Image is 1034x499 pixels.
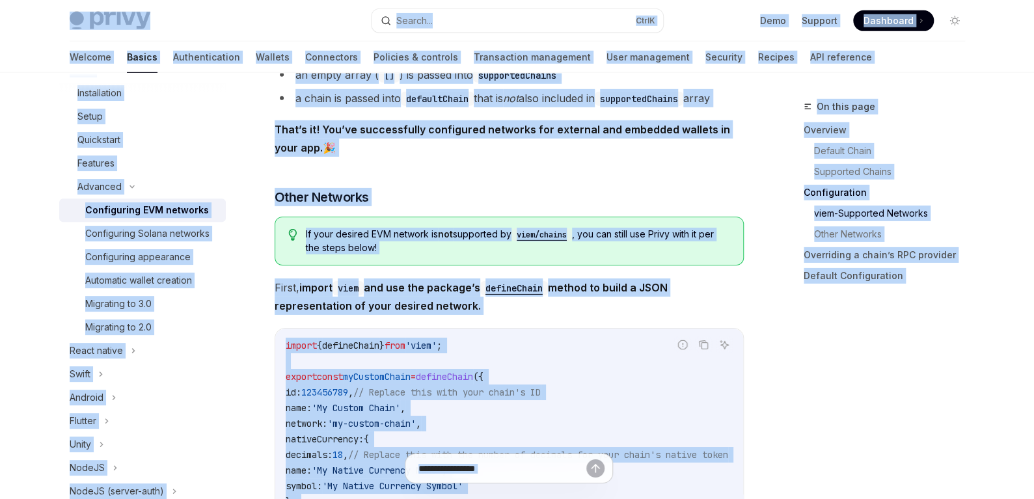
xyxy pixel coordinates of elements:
[405,340,437,351] span: 'viem'
[817,99,875,115] span: On this page
[473,68,562,83] code: supportedChains
[333,281,364,295] code: viem
[674,336,691,353] button: Report incorrect code
[286,386,301,398] span: id:
[85,249,191,265] div: Configuring appearance
[480,281,548,295] code: defineChain
[286,449,333,461] span: decimals:
[286,340,317,351] span: import
[59,269,226,292] a: Automatic wallet creation
[379,340,385,351] span: }
[85,202,209,218] div: Configuring EVM networks
[77,132,120,148] div: Quickstart
[59,198,226,222] a: Configuring EVM networks
[606,42,690,73] a: User management
[364,433,369,445] span: {
[814,224,975,245] a: Other Networks
[327,418,416,429] span: 'my-custom-chain'
[595,92,683,106] code: supportedChains
[416,371,473,383] span: defineChain
[379,68,400,83] code: []
[864,14,914,27] span: Dashboard
[400,402,405,414] span: ,
[374,42,458,73] a: Policies & controls
[275,89,744,107] li: a chain is passed into that is also included in array
[305,42,358,73] a: Connectors
[760,14,786,27] a: Demo
[256,42,290,73] a: Wallets
[70,42,111,73] a: Welcome
[275,281,668,312] strong: import and use the package’s method to build a JSON representation of your desired network.
[59,152,226,175] a: Features
[59,222,226,245] a: Configuring Solana networks
[59,292,226,316] a: Migrating to 3.0
[286,371,317,383] span: export
[317,371,343,383] span: const
[804,245,975,265] a: Overriding a chain’s RPC provider
[77,155,115,171] div: Features
[586,459,605,478] button: Send message
[416,418,421,429] span: ,
[636,16,655,26] span: Ctrl K
[322,340,379,351] span: defineChain
[70,12,150,30] img: light logo
[348,386,353,398] span: ,
[70,413,96,429] div: Flutter
[70,366,90,382] div: Swift
[438,228,453,239] strong: not
[814,161,975,182] a: Supported Chains
[804,120,975,141] a: Overview
[70,483,164,499] div: NodeJS (server-auth)
[288,229,297,241] svg: Tip
[333,449,343,461] span: 18
[275,188,369,206] span: Other Networks
[59,245,226,269] a: Configuring appearance
[85,296,152,312] div: Migrating to 3.0
[353,386,541,398] span: // Replace this with your chain's ID
[286,433,364,445] span: nativeCurrency:
[85,226,210,241] div: Configuring Solana networks
[511,228,572,239] a: viem/chains
[70,437,91,452] div: Unity
[814,203,975,224] a: viem-Supported Networks
[275,278,744,315] span: First,
[343,449,348,461] span: ,
[306,228,729,254] span: If your desired EVM network is supported by , you can still use Privy with it per the steps below!
[343,371,411,383] span: myCustomChain
[385,340,405,351] span: from
[70,460,105,476] div: NodeJS
[77,109,103,124] div: Setup
[317,340,322,351] span: {
[59,128,226,152] a: Quickstart
[473,371,483,383] span: ({
[944,10,965,31] button: Toggle dark mode
[59,316,226,339] a: Migrating to 2.0
[480,281,548,294] a: defineChain
[853,10,934,31] a: Dashboard
[77,179,122,195] div: Advanced
[705,42,742,73] a: Security
[312,402,400,414] span: 'My Custom Chain'
[59,105,226,128] a: Setup
[301,386,348,398] span: 123456789
[695,336,712,353] button: Copy the contents from the code block
[286,402,312,414] span: name:
[348,449,728,461] span: // Replace this with the number of decimals for your chain's native token
[802,14,837,27] a: Support
[275,123,730,154] strong: That’s it! You’ve successfully configured networks for external and embedded wallets in your app.
[275,66,744,84] li: an empty array ( ) is passed into
[127,42,157,73] a: Basics
[85,273,192,288] div: Automatic wallet creation
[804,182,975,203] a: Configuration
[503,92,519,105] em: not
[511,228,572,241] code: viem/chains
[804,265,975,286] a: Default Configuration
[716,336,733,353] button: Ask AI
[173,42,240,73] a: Authentication
[758,42,795,73] a: Recipes
[70,343,123,358] div: React native
[85,319,152,335] div: Migrating to 2.0
[474,42,591,73] a: Transaction management
[401,92,474,106] code: defaultChain
[814,141,975,161] a: Default Chain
